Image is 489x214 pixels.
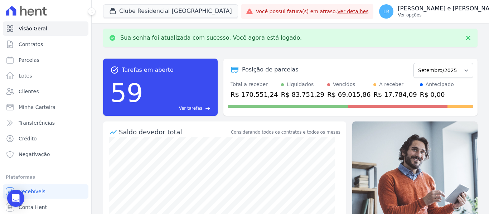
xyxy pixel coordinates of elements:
a: Lotes [3,69,88,83]
span: Clientes [19,88,39,95]
button: Clube Residencial [GEOGRAPHIC_DATA] [103,4,238,18]
span: task_alt [110,66,119,74]
div: Vencidos [333,81,355,88]
div: R$ 83.751,29 [281,90,324,99]
a: Transferências [3,116,88,130]
span: Transferências [19,119,55,126]
a: Ver detalhes [337,9,369,14]
a: Visão Geral [3,21,88,36]
span: Tarefas em aberto [122,66,174,74]
div: Liquidados [287,81,314,88]
span: Contratos [19,41,43,48]
div: 59 [110,74,143,111]
div: Plataformas [6,173,86,181]
span: Conta Hent [19,204,47,211]
span: Ver tarefas [179,105,202,111]
a: Parcelas [3,53,88,67]
a: Crédito [3,131,88,146]
div: R$ 170.551,24 [231,90,278,99]
div: Posição de parcelas [242,65,299,74]
a: Clientes [3,84,88,99]
div: Considerando todos os contratos e todos os meses [231,129,340,135]
a: Recebíveis [3,184,88,199]
span: Lotes [19,72,32,79]
p: Sua senha foi atualizada com sucesso. Você agora está logado. [120,34,302,41]
a: Minha Carteira [3,100,88,114]
span: Negativação [19,151,50,158]
div: R$ 69.015,86 [327,90,371,99]
span: Crédito [19,135,37,142]
span: Você possui fatura(s) em atraso. [256,8,369,15]
span: LR [383,9,390,14]
a: Contratos [3,37,88,51]
div: Total a receber [231,81,278,88]
div: R$ 0,00 [420,90,454,99]
span: Parcelas [19,56,39,64]
span: Visão Geral [19,25,47,32]
div: Saldo devedor total [119,127,229,137]
div: Antecipado [426,81,454,88]
a: Ver tarefas east [146,105,210,111]
div: Open Intercom Messenger [7,190,24,207]
div: R$ 17.784,09 [373,90,417,99]
span: Minha Carteira [19,104,55,111]
span: east [205,106,210,111]
div: A receber [379,81,403,88]
a: Negativação [3,147,88,161]
span: Recebíveis [19,188,45,195]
